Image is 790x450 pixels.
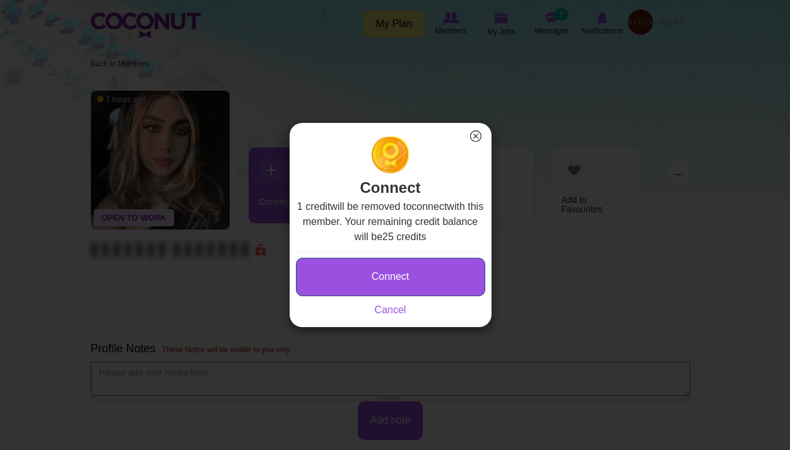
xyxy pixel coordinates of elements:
[296,136,485,199] h2: Connect
[296,199,485,318] div: will be removed to with this member. Your remaining credit balance will be
[411,201,447,212] b: connect
[382,231,426,242] b: 25 credits
[297,201,330,212] b: 1 credit
[375,304,406,315] a: Cancel
[468,128,484,144] button: Close
[296,258,485,296] button: Connect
